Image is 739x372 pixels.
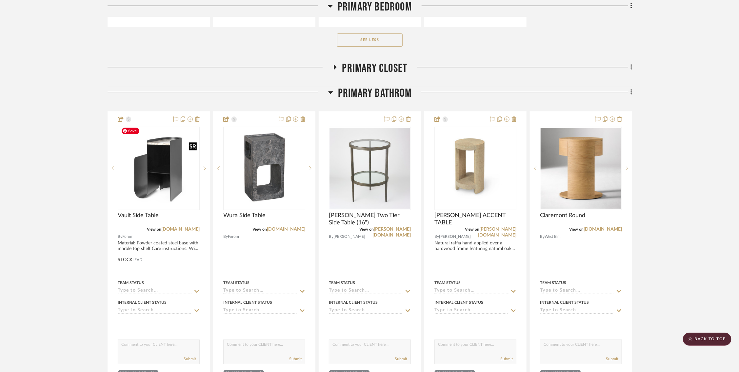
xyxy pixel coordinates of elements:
span: [PERSON_NAME] Two Tier Side Table (16") [329,212,411,226]
span: By [540,234,545,240]
span: View on [569,227,584,231]
a: [PERSON_NAME][DOMAIN_NAME] [372,227,411,238]
span: Primary Closet [342,61,408,75]
span: Save [122,128,139,134]
span: By [223,234,228,240]
input: Type to Search… [223,308,297,314]
button: Submit [606,356,618,362]
span: Vault Side Table [118,212,159,219]
button: Submit [395,356,407,362]
a: [DOMAIN_NAME] [267,227,305,232]
div: Team Status [434,280,461,286]
span: Claremont Round [540,212,585,219]
div: Internal Client Status [329,300,378,305]
a: [PERSON_NAME][DOMAIN_NAME] [478,227,516,238]
span: Forom [122,234,133,240]
div: Team Status [118,280,144,286]
div: Internal Client Status [540,300,589,305]
div: 0 [118,127,199,210]
div: 0 [329,127,410,210]
input: Type to Search… [434,288,509,294]
button: Submit [500,356,513,362]
span: View on [252,227,267,231]
span: By [329,234,333,240]
button: See Less [337,33,403,47]
img: Claremont Round [541,128,621,209]
input: Type to Search… [540,308,614,314]
span: [PERSON_NAME] [439,234,471,240]
scroll-to-top-button: BACK TO TOP [683,333,731,346]
span: West Elm [545,234,561,240]
img: VERNON ACCENT TABLE [435,138,516,199]
span: View on [465,227,479,231]
span: By [434,234,439,240]
a: [DOMAIN_NAME] [161,227,200,232]
div: Team Status [540,280,566,286]
button: Submit [289,356,302,362]
input: Type to Search… [329,308,403,314]
div: Internal Client Status [223,300,272,305]
div: Team Status [223,280,250,286]
span: View on [359,227,374,231]
input: Type to Search… [540,288,614,294]
a: [DOMAIN_NAME] [584,227,622,232]
input: Type to Search… [223,288,297,294]
span: Forom [228,234,239,240]
span: View on [147,227,161,231]
div: 0 [224,127,305,210]
span: Wura Side Table [223,212,266,219]
span: [PERSON_NAME] [333,234,365,240]
div: Team Status [329,280,355,286]
div: Internal Client Status [434,300,483,305]
span: Primary Bathrom [338,86,411,100]
div: 0 [435,127,516,210]
div: Internal Client Status [118,300,167,305]
div: 0 [540,127,622,210]
input: Type to Search… [118,308,192,314]
img: Wura Side Table [224,128,305,209]
input: Type to Search… [434,308,509,314]
span: By [118,234,122,240]
img: Vault Side Table [118,128,199,209]
span: [PERSON_NAME] ACCENT TABLE [434,212,516,226]
img: Laforge Two Tier Side Table (16") [330,128,410,209]
input: Type to Search… [118,288,192,294]
input: Type to Search… [329,288,403,294]
button: Submit [184,356,196,362]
